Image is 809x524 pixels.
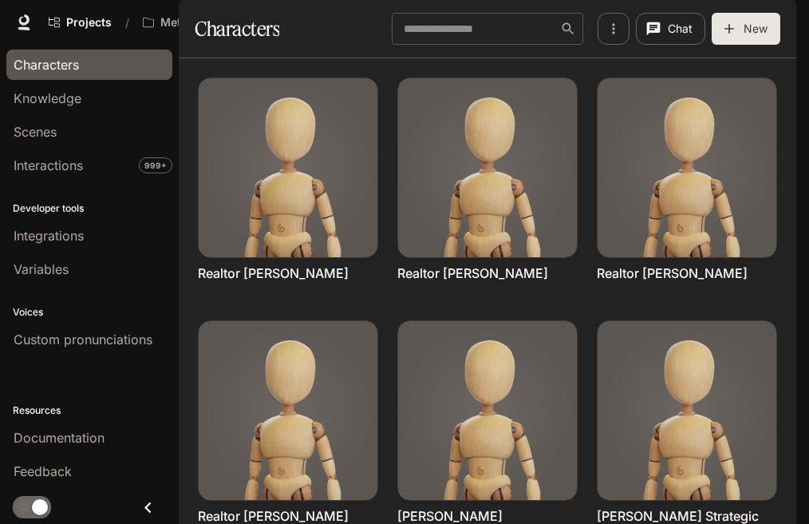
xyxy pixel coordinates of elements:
[397,264,548,282] a: Realtor [PERSON_NAME]
[41,6,119,38] a: Go to projects
[119,14,136,31] div: /
[636,13,705,45] button: Chat
[199,78,377,257] img: Realtor Melanie
[398,321,577,500] img: Rebecca Johnson
[597,264,748,282] a: Realtor [PERSON_NAME]
[136,6,260,38] button: All workspaces
[598,78,776,257] img: Realtor Melanie
[160,16,235,30] p: MetalityVerse
[195,13,279,45] h1: Characters
[199,321,377,500] img: Realtor Melanie Base
[198,264,349,282] a: Realtor [PERSON_NAME]
[66,16,112,30] span: Projects
[398,78,577,257] img: Realtor Melanie
[598,321,776,500] img: Robert Strategic
[712,13,780,45] button: New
